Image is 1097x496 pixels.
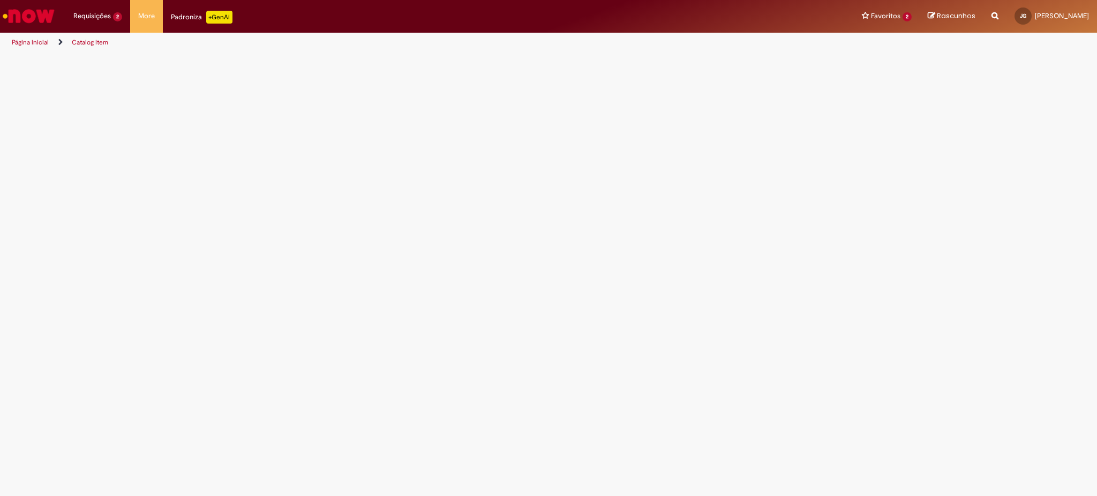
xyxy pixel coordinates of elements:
span: Favoritos [871,11,900,21]
span: Requisições [73,11,111,21]
span: [PERSON_NAME] [1035,11,1089,20]
p: +GenAi [206,11,232,24]
a: Catalog Item [72,38,108,47]
span: 2 [903,12,912,21]
span: JG [1020,12,1026,19]
div: Padroniza [171,11,232,24]
span: More [138,11,155,21]
span: Rascunhos [937,11,975,21]
img: ServiceNow [1,5,56,27]
a: Rascunhos [928,11,975,21]
span: 2 [113,12,122,21]
a: Página inicial [12,38,49,47]
ul: Trilhas de página [8,33,723,52]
